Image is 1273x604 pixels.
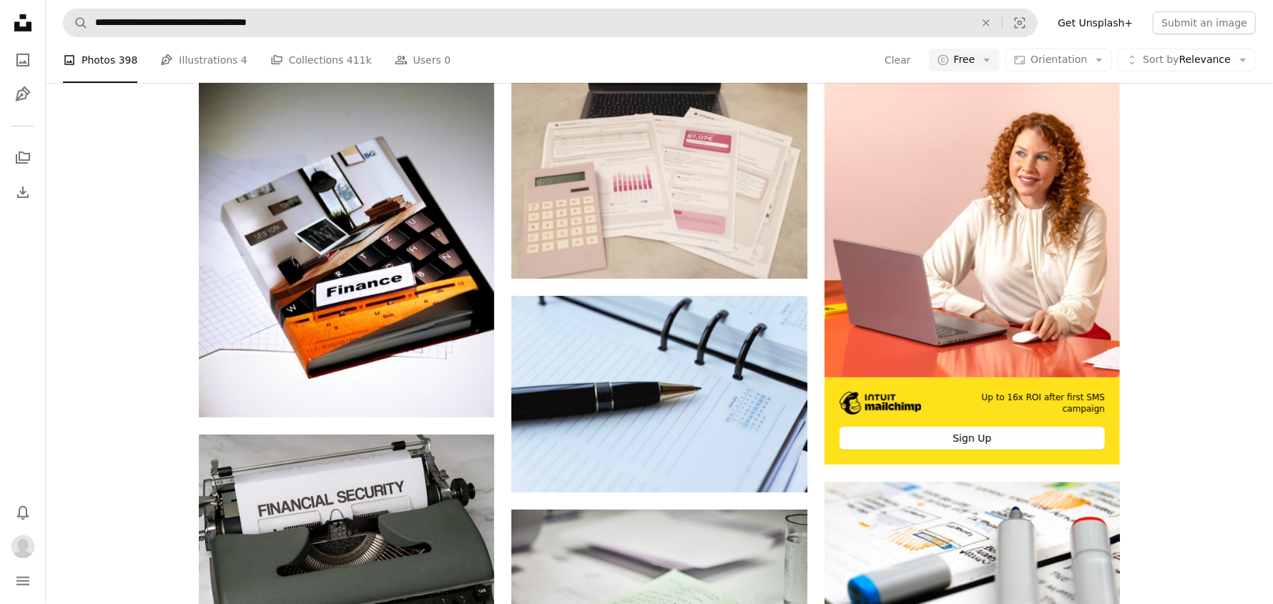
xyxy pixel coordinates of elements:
a: Finance book [199,243,494,256]
button: Free [929,49,1001,71]
button: Notifications [9,498,37,527]
a: Illustrations 4 [160,37,247,83]
a: Get Unsplash+ [1049,11,1141,34]
span: Orientation [1031,54,1087,65]
span: Free [954,53,975,67]
span: Sort by [1143,54,1179,65]
a: Bills, calculator, and a laptop: financial tasks underway. [511,174,807,187]
a: black ballpoint pen on white spiral notebook [511,387,807,400]
button: Visual search [1003,9,1037,36]
a: Up to 16x ROI after first SMS campaignSign Up [825,82,1120,465]
img: Bills, calculator, and a laptop: financial tasks underway. [511,82,807,279]
img: black ballpoint pen on white spiral notebook [511,296,807,492]
img: Avatar of user Kristin Chisamore [11,535,34,558]
span: Up to 16x ROI after first SMS campaign [943,392,1105,416]
a: Illustrations [9,80,37,109]
button: Submit an image [1153,11,1256,34]
button: Orientation [1006,49,1112,71]
a: Collections 411k [270,37,372,83]
img: file-1690386555781-336d1949dad1image [840,392,922,415]
img: Finance book [199,82,494,418]
span: 0 [444,52,451,68]
span: 4 [241,52,247,68]
a: a close up of a typewriter with a financial security sign on it [199,526,494,539]
img: file-1722962837469-d5d3a3dee0c7image [825,82,1120,377]
form: Find visuals sitewide [63,9,1038,37]
button: Search Unsplash [64,9,88,36]
button: Clear [970,9,1002,36]
button: Sort byRelevance [1118,49,1256,71]
div: Sign Up [840,427,1105,450]
a: Collections [9,144,37,172]
a: Download History [9,178,37,207]
button: Profile [9,533,37,561]
a: Home — Unsplash [9,9,37,40]
span: 411k [347,52,372,68]
button: Menu [9,567,37,595]
a: Photos [9,46,37,74]
button: Clear [884,49,912,71]
span: Relevance [1143,53,1231,67]
a: a couple of pens sitting on top of a notebook [825,573,1120,586]
a: Users 0 [395,37,451,83]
